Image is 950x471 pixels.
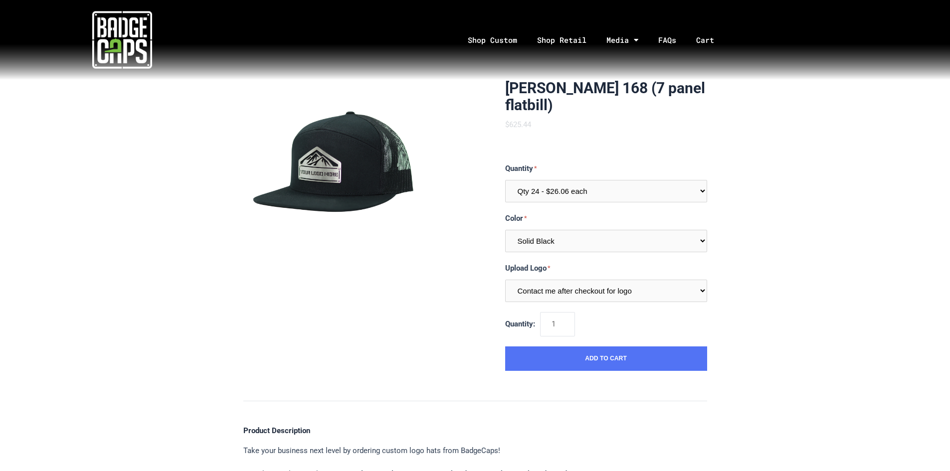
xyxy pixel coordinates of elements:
img: badgecaps white logo with green acccent [92,10,152,70]
p: Take your business next level by ordering custom logo hats from BadgeCaps! [243,445,707,457]
img: BadgeCaps - Richardson 168 [243,80,428,264]
label: Upload Logo [505,262,707,275]
a: Cart [686,14,737,66]
button: Add to Cart [505,346,707,371]
h4: Product Description [243,426,707,435]
label: Color [505,212,707,225]
label: Quantity [505,162,707,175]
span: Quantity: [505,319,535,328]
nav: Menu [244,14,950,66]
a: Shop Custom [458,14,527,66]
h1: [PERSON_NAME] 168 (7 panel flatbill) [505,80,707,114]
a: Media [596,14,648,66]
a: FAQs [648,14,686,66]
a: Shop Retail [527,14,596,66]
span: $625.44 [505,120,531,129]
